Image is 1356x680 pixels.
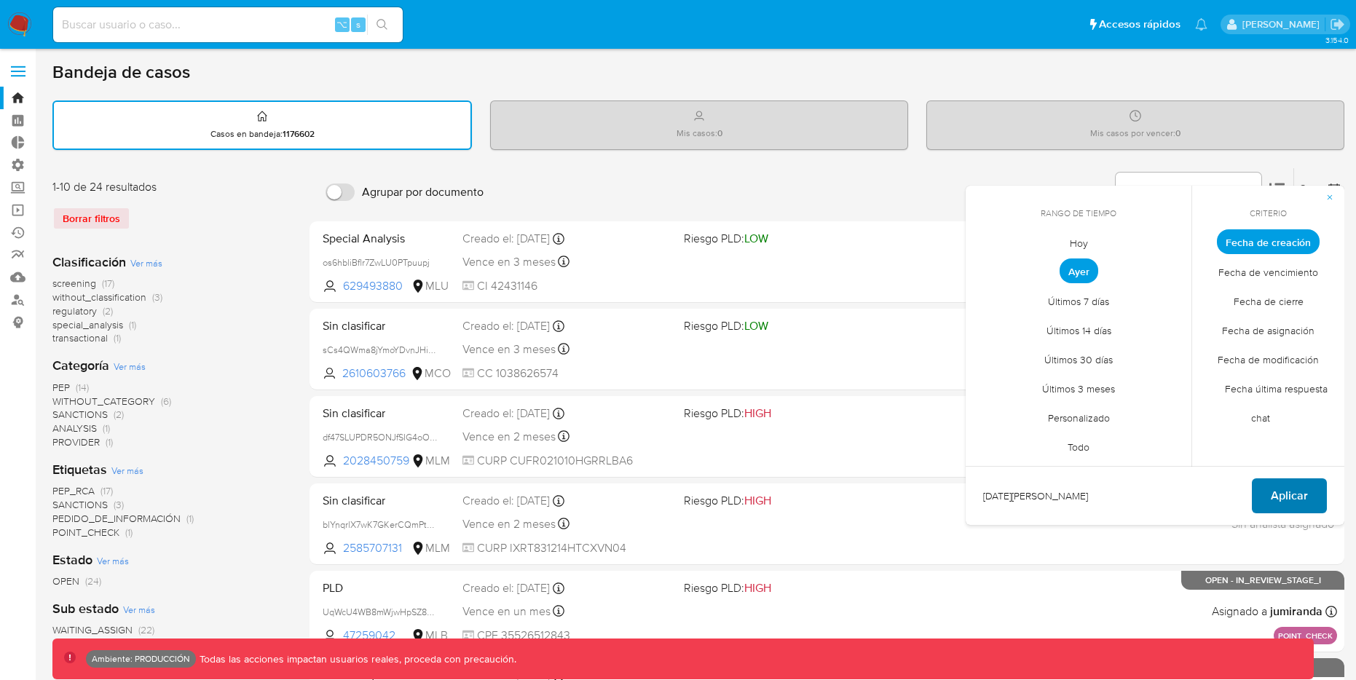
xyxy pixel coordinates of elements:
a: Salir [1330,17,1345,32]
p: Todas las acciones impactan usuarios reales, proceda con precaución. [196,652,516,666]
input: Buscar usuario o caso... [53,15,403,34]
span: Accesos rápidos [1099,17,1180,32]
button: search-icon [367,15,397,35]
span: s [356,17,360,31]
p: Ambiente: PRODUCCIÓN [92,656,190,662]
span: ⌥ [336,17,347,31]
a: Notificaciones [1195,18,1207,31]
p: luis.birchenz@mercadolibre.com [1242,17,1325,31]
